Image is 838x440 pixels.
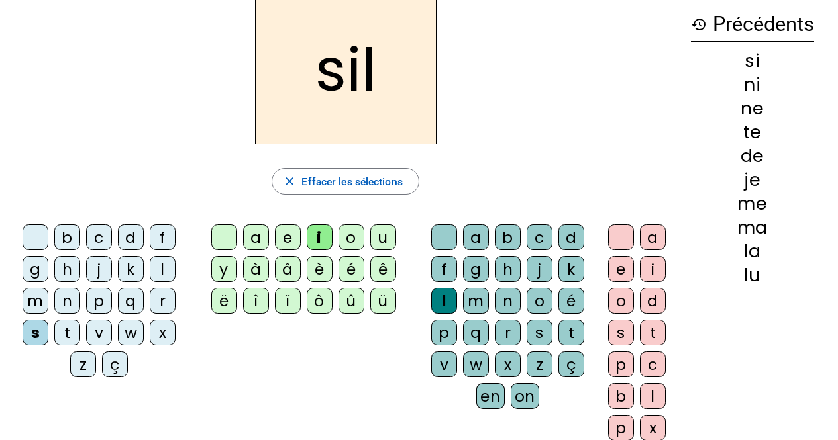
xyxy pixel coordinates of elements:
div: f [431,256,457,282]
div: ü [370,288,396,314]
div: k [118,256,144,282]
div: y [211,256,237,282]
div: a [463,224,489,250]
div: s [608,320,634,345]
div: l [431,288,457,314]
div: me [691,195,814,212]
div: p [608,351,634,377]
div: é [339,256,364,282]
div: b [54,224,80,250]
div: e [608,256,634,282]
div: m [463,288,489,314]
div: a [640,224,666,250]
div: g [23,256,48,282]
div: ç [102,351,128,377]
div: c [640,351,666,377]
div: â [275,256,301,282]
div: ï [275,288,301,314]
div: q [118,288,144,314]
button: Effacer les sélections [272,168,419,195]
div: j [86,256,112,282]
div: p [431,320,457,345]
div: ma [691,218,814,236]
div: r [495,320,521,345]
div: o [339,224,364,250]
div: i [307,224,333,250]
div: h [495,256,521,282]
div: p [86,288,112,314]
div: v [431,351,457,377]
div: f [150,224,176,250]
div: i [640,256,666,282]
div: è [307,256,333,282]
div: j [527,256,552,282]
div: é [558,288,584,314]
div: lu [691,266,814,284]
div: n [54,288,80,314]
div: en [476,383,504,409]
div: r [150,288,176,314]
div: t [640,320,666,345]
div: w [463,351,489,377]
div: b [495,224,521,250]
div: w [118,320,144,345]
div: n [495,288,521,314]
div: v [86,320,112,345]
div: ë [211,288,237,314]
div: ê [370,256,396,282]
div: t [54,320,80,345]
div: ô [307,288,333,314]
div: s [23,320,48,345]
div: a [243,224,269,250]
div: s [527,320,552,345]
div: î [243,288,269,314]
div: ne [691,99,814,117]
div: c [86,224,112,250]
div: c [527,224,552,250]
mat-icon: history [691,17,707,32]
div: e [275,224,301,250]
div: te [691,123,814,141]
div: m [23,288,48,314]
div: z [70,351,96,377]
div: ni [691,75,814,93]
span: Effacer les sélections [301,173,402,191]
div: d [640,288,666,314]
div: z [527,351,552,377]
div: h [54,256,80,282]
div: on [511,383,539,409]
mat-icon: close [283,175,296,188]
div: b [608,383,634,409]
div: à [243,256,269,282]
div: û [339,288,364,314]
div: l [150,256,176,282]
div: o [527,288,552,314]
div: x [495,351,521,377]
div: d [558,224,584,250]
h3: Précédents [691,8,814,42]
div: x [150,320,176,345]
div: l [640,383,666,409]
div: ç [558,351,584,377]
div: la [691,242,814,260]
div: d [118,224,144,250]
div: q [463,320,489,345]
div: si [691,52,814,69]
div: je [691,171,814,189]
div: o [608,288,634,314]
div: t [558,320,584,345]
div: de [691,147,814,165]
div: u [370,224,396,250]
div: k [558,256,584,282]
div: g [463,256,489,282]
